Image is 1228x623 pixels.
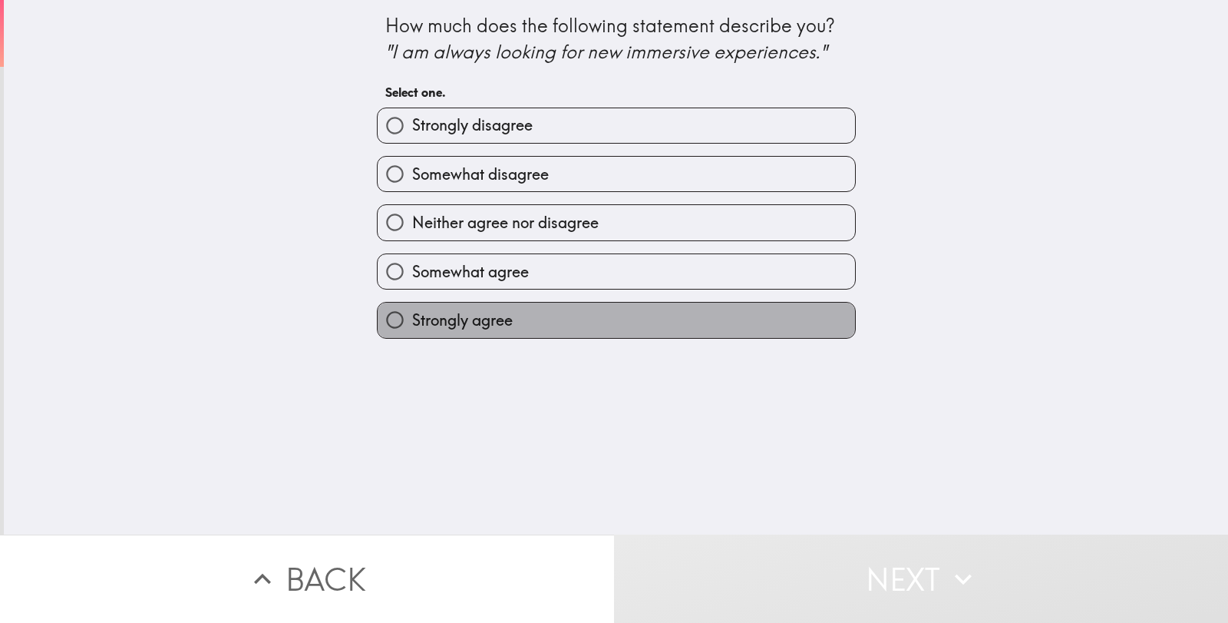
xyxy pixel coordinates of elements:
[378,205,855,240] button: Neither agree nor disagree
[385,84,847,101] h6: Select one.
[378,157,855,191] button: Somewhat disagree
[385,13,847,65] div: How much does the following statement describe you?
[412,261,529,283] span: Somewhat agree
[412,310,513,331] span: Strongly agree
[385,40,827,63] i: "I am always looking for new immersive experiences."
[614,535,1228,623] button: Next
[378,254,855,289] button: Somewhat agree
[378,303,855,337] button: Strongly agree
[412,164,549,185] span: Somewhat disagree
[378,108,855,143] button: Strongly disagree
[412,114,533,136] span: Strongly disagree
[412,212,599,234] span: Neither agree nor disagree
